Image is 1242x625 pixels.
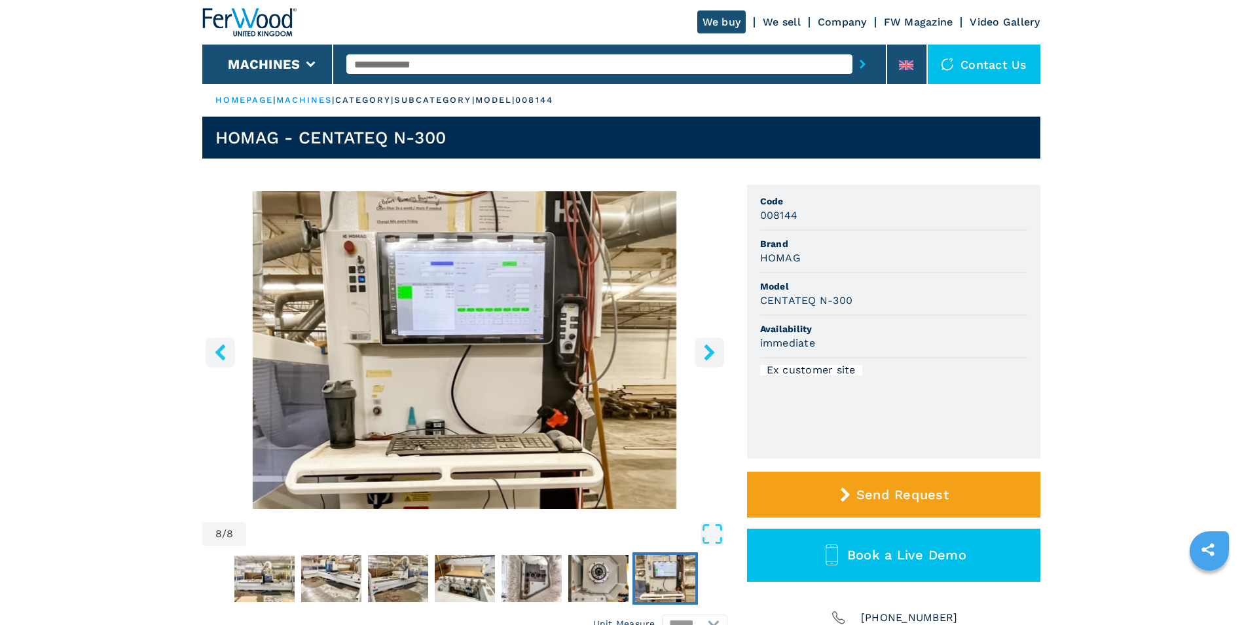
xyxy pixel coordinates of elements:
span: 8 [215,529,222,539]
button: Go to Slide 8 [632,552,698,605]
button: submit-button [852,49,873,79]
span: Model [760,280,1027,293]
img: 11cfeea55e8eb928310189c400d8d8ed [568,555,629,602]
span: 8 [227,529,233,539]
button: right-button [695,337,724,367]
nav: Thumbnail Navigation [202,552,727,605]
button: Go to Slide 7 [566,552,631,605]
button: Go to Slide 3 [299,552,364,605]
p: model | [475,94,516,106]
span: Code [760,195,1027,208]
img: Ferwood [202,8,297,37]
span: Send Request [856,487,949,502]
button: left-button [206,337,235,367]
h1: HOMAG - CENTATEQ N-300 [215,127,447,148]
img: 9d46d717a48492ee5d10de08ce12245a [635,555,695,602]
a: sharethis [1192,533,1224,566]
img: Contact us [941,58,954,71]
span: Availability [760,322,1027,335]
h3: CENTATEQ N-300 [760,293,853,308]
span: | [273,95,276,105]
p: category | [335,94,395,106]
button: Go to Slide 5 [432,552,498,605]
button: Go to Slide 4 [365,552,431,605]
p: subcategory | [394,94,475,106]
a: We sell [763,16,801,28]
button: Go to Slide 6 [499,552,564,605]
img: d9eecbb2223374b3b686a27c2293ce03 [301,555,361,602]
span: / [222,529,227,539]
span: Book a Live Demo [847,547,966,563]
button: Machines [228,56,300,72]
img: CNC Machine Centres With Flat Table HOMAG CENTATEQ N-300 [202,191,727,509]
iframe: Chat [1186,566,1232,615]
img: b85d5ee42e3dcac360db725101435537 [435,555,495,602]
p: 008144 [515,94,553,106]
h3: immediate [760,335,815,350]
span: Brand [760,237,1027,250]
img: cb0e524455d59074b34febebdad72d2f [234,555,295,602]
button: Book a Live Demo [747,529,1040,582]
button: Open Fullscreen [249,522,723,546]
h3: 008144 [760,208,798,223]
img: 6f25e3570a3a5d06d72c43d7c93fbd72 [502,555,562,602]
a: We buy [697,10,746,33]
div: Ex customer site [760,365,862,375]
a: HOMEPAGE [215,95,274,105]
a: Video Gallery [970,16,1040,28]
span: | [332,95,335,105]
div: Contact us [928,45,1040,84]
div: Go to Slide 8 [202,191,727,509]
a: FW Magazine [884,16,953,28]
h3: HOMAG [760,250,801,265]
a: Company [818,16,867,28]
a: machines [276,95,333,105]
button: Go to Slide 2 [232,552,297,605]
button: Send Request [747,472,1040,518]
img: e132c897ba226c7e876aa5f56caa5770 [368,555,428,602]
